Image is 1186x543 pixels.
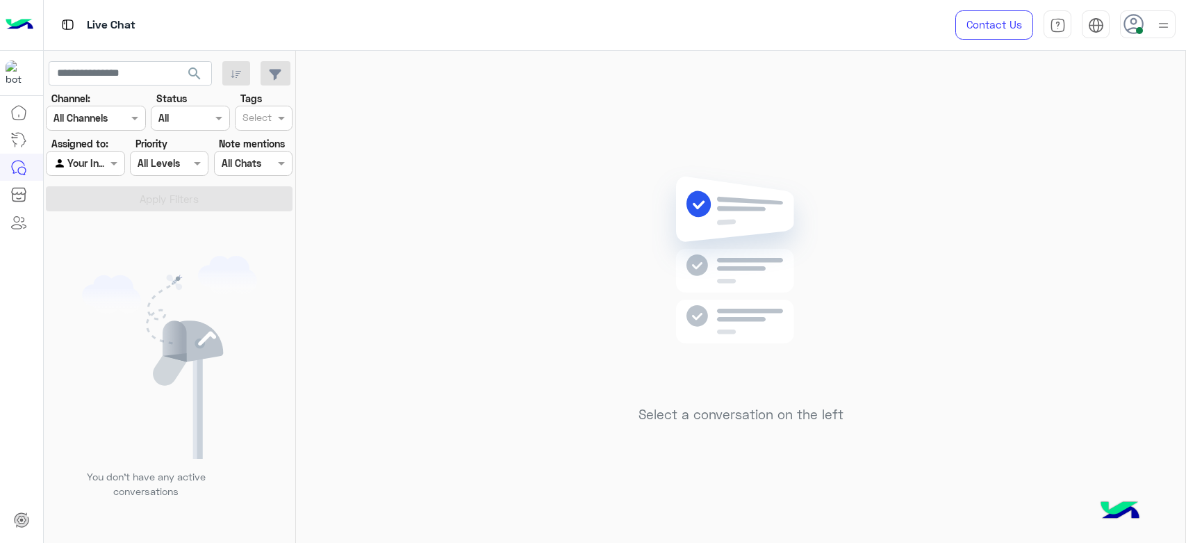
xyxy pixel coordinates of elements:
[1096,487,1144,536] img: hulul-logo.png
[240,91,262,106] label: Tags
[156,91,187,106] label: Status
[51,91,90,106] label: Channel:
[135,136,167,151] label: Priority
[76,469,216,499] p: You don’t have any active conversations
[955,10,1033,40] a: Contact Us
[1088,17,1104,33] img: tab
[186,65,203,82] span: search
[1155,17,1172,34] img: profile
[6,10,33,40] img: Logo
[46,186,293,211] button: Apply Filters
[6,60,31,86] img: 713415422032625
[82,256,257,459] img: empty users
[1050,17,1066,33] img: tab
[87,16,135,35] p: Live Chat
[639,407,843,423] h5: Select a conversation on the left
[641,165,841,396] img: no messages
[51,136,108,151] label: Assigned to:
[178,61,212,91] button: search
[1044,10,1071,40] a: tab
[59,16,76,33] img: tab
[219,136,285,151] label: Note mentions
[240,110,272,128] div: Select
